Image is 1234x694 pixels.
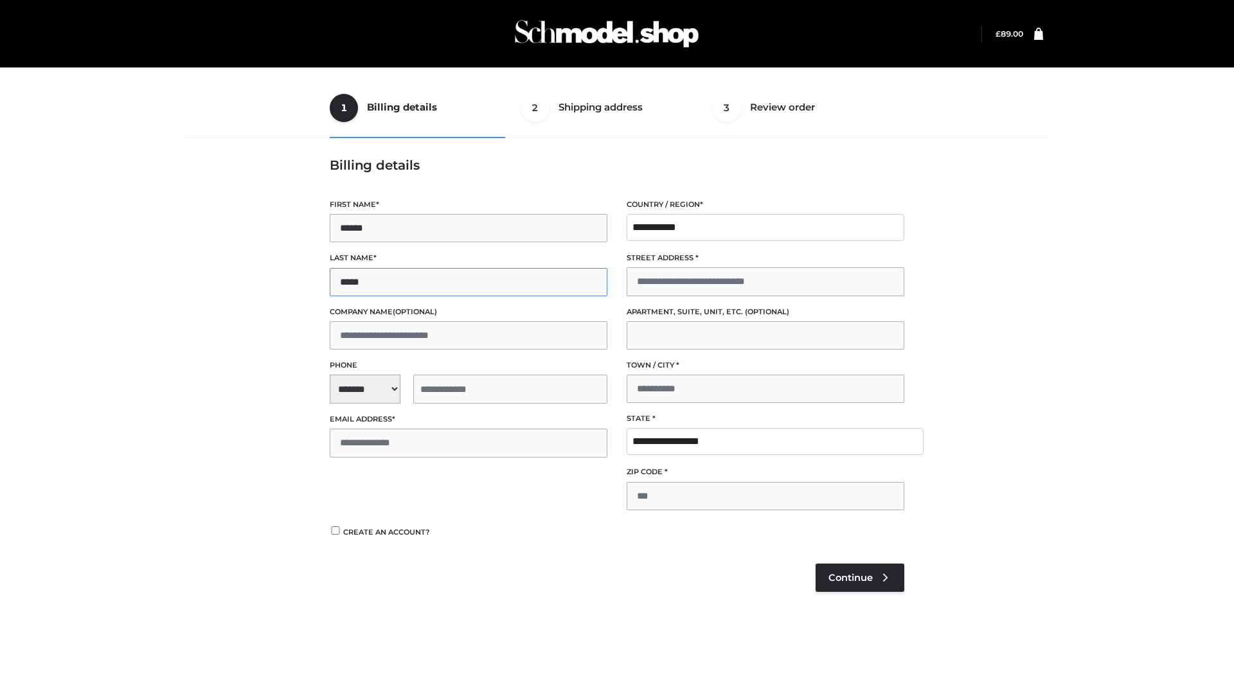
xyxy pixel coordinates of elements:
span: Continue [828,572,873,583]
label: ZIP Code [627,466,904,478]
span: Create an account? [343,528,430,537]
label: Phone [330,359,607,371]
span: (optional) [745,307,789,316]
label: Company name [330,306,607,318]
label: Last name [330,252,607,264]
label: Town / City [627,359,904,371]
input: Create an account? [330,526,341,535]
img: Schmodel Admin 964 [510,8,703,59]
a: £89.00 [996,29,1023,39]
label: State [627,413,904,425]
span: £ [996,29,1001,39]
span: (optional) [393,307,437,316]
bdi: 89.00 [996,29,1023,39]
label: Email address [330,413,607,425]
label: Country / Region [627,199,904,211]
h3: Billing details [330,157,904,173]
label: First name [330,199,607,211]
label: Apartment, suite, unit, etc. [627,306,904,318]
a: Continue [816,564,904,592]
label: Street address [627,252,904,264]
